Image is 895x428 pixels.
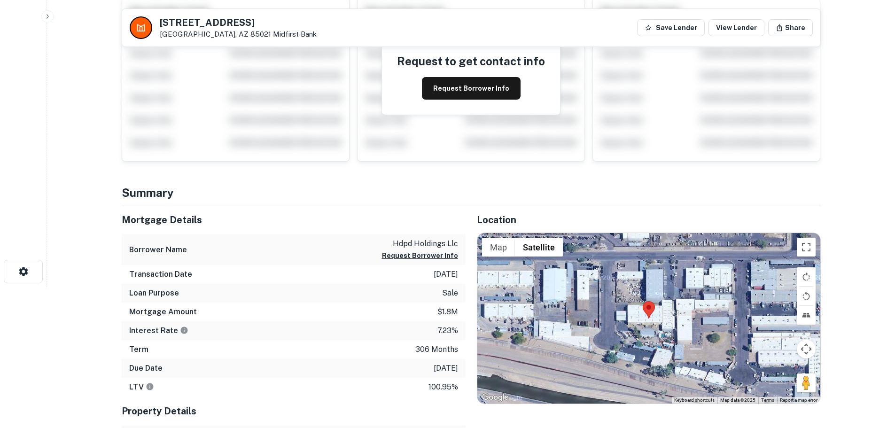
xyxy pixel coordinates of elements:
button: Share [768,19,813,36]
p: hdpd holdings llc [382,238,458,249]
h5: Property Details [122,404,466,418]
iframe: Chat Widget [848,353,895,398]
h6: Interest Rate [129,325,188,336]
button: Toggle fullscreen view [797,238,816,257]
p: [GEOGRAPHIC_DATA], AZ 85021 [160,30,317,39]
h6: Transaction Date [129,269,192,280]
h4: Request to get contact info [397,53,545,70]
h6: Due Date [129,363,163,374]
p: sale [442,288,458,299]
h6: Term [129,344,148,355]
h6: Loan Purpose [129,288,179,299]
h6: Borrower Name [129,244,187,256]
button: Save Lender [637,19,705,36]
img: Google [480,391,511,404]
button: Tilt map [797,306,816,325]
button: Map camera controls [797,340,816,358]
a: Terms (opens in new tab) [761,397,774,403]
h4: Summary [122,184,821,201]
p: [DATE] [434,363,458,374]
button: Rotate map clockwise [797,267,816,286]
button: Show satellite imagery [515,238,563,257]
button: Request Borrower Info [422,77,521,100]
a: Report a map error [780,397,817,403]
a: View Lender [708,19,764,36]
button: Drag Pegman onto the map to open Street View [797,374,816,392]
p: [DATE] [434,269,458,280]
p: $1.8m [437,306,458,318]
h5: Location [477,213,821,227]
h5: [STREET_ADDRESS] [160,18,317,27]
svg: The interest rates displayed on the website are for informational purposes only and may be report... [180,326,188,335]
button: Show street map [482,238,515,257]
button: Keyboard shortcuts [674,397,715,404]
p: 100.95% [428,381,458,393]
h6: Mortgage Amount [129,306,197,318]
a: Midfirst Bank [273,30,317,38]
h5: Mortgage Details [122,213,466,227]
p: 7.23% [437,325,458,336]
p: 306 months [415,344,458,355]
h6: LTV [129,381,154,393]
a: Open this area in Google Maps (opens a new window) [480,391,511,404]
span: Map data ©2025 [720,397,755,403]
svg: LTVs displayed on the website are for informational purposes only and may be reported incorrectly... [146,382,154,391]
button: Rotate map counterclockwise [797,287,816,305]
button: Request Borrower Info [382,250,458,261]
